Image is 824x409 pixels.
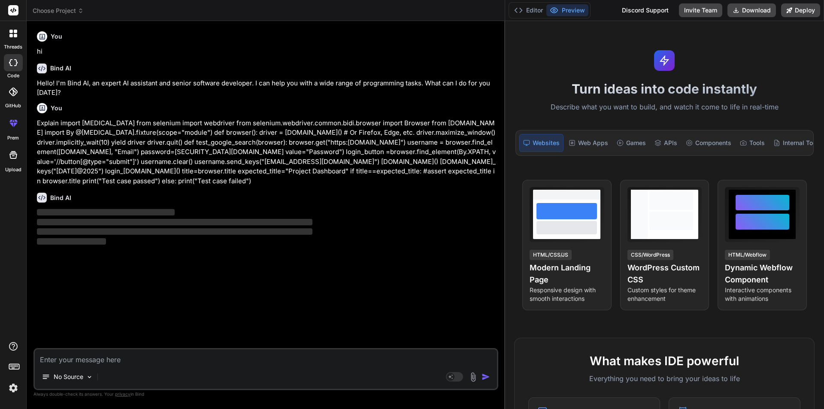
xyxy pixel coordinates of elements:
[725,250,770,260] div: HTML/Webflow
[86,373,93,381] img: Pick Models
[7,134,19,142] label: prem
[510,81,819,97] h1: Turn ideas into code instantly
[546,4,588,16] button: Preview
[530,250,572,260] div: HTML/CSS/JS
[613,134,649,152] div: Games
[781,3,820,17] button: Deploy
[5,102,21,109] label: GitHub
[33,390,498,398] p: Always double-check its answers. Your in Bind
[510,102,819,113] p: Describe what you want to build, and watch it come to life in real-time
[37,238,106,245] span: ‌
[727,3,776,17] button: Download
[37,228,312,235] span: ‌
[511,4,546,16] button: Editor
[50,64,71,73] h6: Bind AI
[37,209,175,215] span: ‌
[530,262,604,286] h4: Modern Landing Page
[7,72,19,79] label: code
[4,43,22,51] label: threads
[37,219,312,225] span: ‌
[530,286,604,303] p: Responsive design with smooth interactions
[33,6,84,15] span: Choose Project
[468,372,478,382] img: attachment
[682,134,735,152] div: Components
[51,32,62,41] h6: You
[5,166,21,173] label: Upload
[627,262,702,286] h4: WordPress Custom CSS
[51,104,62,112] h6: You
[651,134,681,152] div: APIs
[528,373,800,384] p: Everything you need to bring your ideas to life
[54,373,83,381] p: No Source
[50,194,71,202] h6: Bind AI
[736,134,768,152] div: Tools
[528,352,800,370] h2: What makes IDE powerful
[627,286,702,303] p: Custom styles for theme enhancement
[617,3,674,17] div: Discord Support
[725,286,800,303] p: Interactive components with animations
[565,134,612,152] div: Web Apps
[115,391,130,397] span: privacy
[627,250,673,260] div: CSS/WordPress
[37,47,497,57] p: hi
[37,118,497,186] p: Explain import [MEDICAL_DATA] from selenium import webdriver from selenium.webdriver.common.bidi....
[519,134,563,152] div: Websites
[679,3,722,17] button: Invite Team
[725,262,800,286] h4: Dynamic Webflow Component
[6,381,21,395] img: settings
[37,79,497,98] p: Hello! I'm Bind AI, an expert AI assistant and senior software developer. I can help you with a w...
[482,373,490,381] img: icon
